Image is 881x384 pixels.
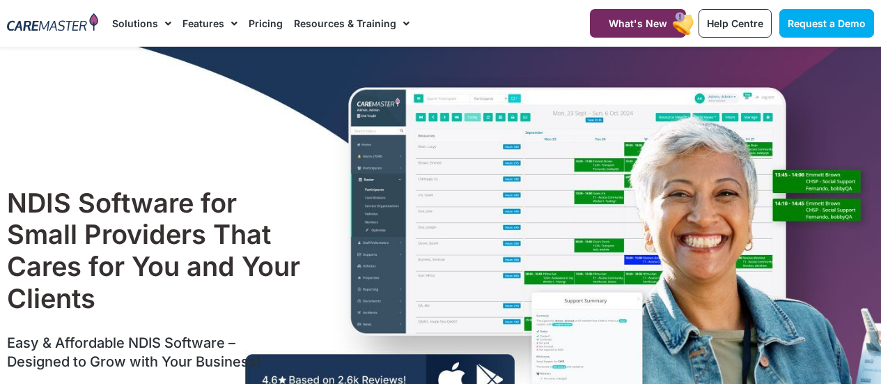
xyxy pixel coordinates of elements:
img: CareMaster Logo [7,13,98,33]
a: Request a Demo [779,9,874,38]
span: Help Centre [707,17,763,29]
a: Help Centre [699,9,772,38]
h1: NDIS Software for Small Providers That Cares for You and Your Clients [7,187,302,314]
span: Request a Demo [788,17,866,29]
span: Easy & Affordable NDIS Software – Designed to Grow with Your Business! [7,335,260,370]
a: What's New [590,9,686,38]
span: What's New [609,17,667,29]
